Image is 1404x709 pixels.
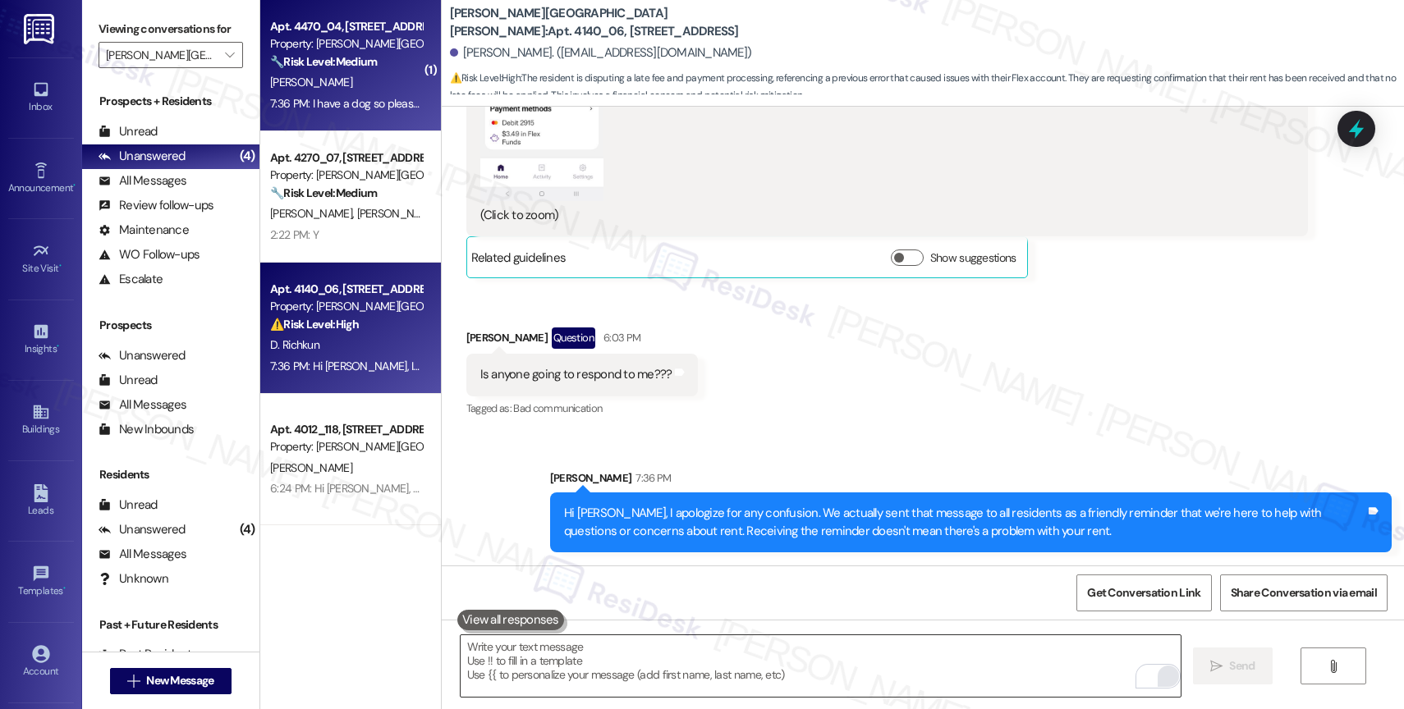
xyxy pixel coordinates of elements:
span: [PERSON_NAME] [270,206,357,221]
span: [PERSON_NAME] [270,75,352,89]
div: All Messages [99,172,186,190]
span: [PERSON_NAME] [270,460,352,475]
i:  [225,48,234,62]
textarea: To enrich screen reader interactions, please activate Accessibility in Grammarly extension settings [461,635,1181,697]
strong: 🔧 Risk Level: Medium [270,54,377,69]
div: Unanswered [99,347,186,364]
a: Inbox [8,75,74,120]
span: Share Conversation via email [1231,584,1377,602]
div: Prospects [82,317,259,334]
div: All Messages [99,546,186,563]
div: Unread [99,123,158,140]
span: Get Conversation Link [1087,584,1200,602]
div: Review follow-ups [99,197,213,214]
div: 2:22 PM: Y [270,227,319,242]
div: Residents [82,466,259,483]
div: (Click to zoom) [480,207,1282,224]
div: WO Follow-ups [99,246,200,263]
span: Bad communication [513,401,602,415]
div: Property: [PERSON_NAME][GEOGRAPHIC_DATA][PERSON_NAME] [270,167,422,184]
div: Unanswered [99,148,186,165]
div: Apt. 4140_06, [STREET_ADDRESS] [270,281,422,298]
span: • [73,180,76,191]
label: Show suggestions [930,249,1016,267]
span: • [59,260,62,272]
i:  [127,675,140,688]
div: Unanswered [99,521,186,538]
div: Apt. 4470_04, [STREET_ADDRESS] [270,18,422,35]
a: Buildings [8,398,74,442]
div: Property: [PERSON_NAME][GEOGRAPHIC_DATA][PERSON_NAME] [270,438,422,455]
div: [PERSON_NAME]. ([EMAIL_ADDRESS][DOMAIN_NAME]) [450,44,752,62]
div: Hi [PERSON_NAME], I apologize for any confusion. We actually sent that message to all residents a... [564,505,1365,540]
div: Past + Future Residents [82,616,259,634]
div: Tagged as: [466,396,699,420]
span: Send [1229,657,1255,675]
div: Maintenance [99,222,189,239]
div: (4) [236,517,259,542]
div: (4) [236,144,259,169]
div: New Inbounds [99,421,194,438]
i:  [1327,660,1339,673]
img: ResiDesk Logo [24,14,57,44]
div: Prospects + Residents [82,93,259,110]
div: [PERSON_NAME] [550,469,1392,492]
div: 7:36 PM [631,469,671,487]
i:  [1210,660,1223,673]
span: • [57,341,59,352]
button: Send [1193,647,1273,684]
strong: ⚠️ Risk Level: High [450,71,521,85]
b: [PERSON_NAME][GEOGRAPHIC_DATA][PERSON_NAME]: Apt. 4140_06, [STREET_ADDRESS] [450,5,778,40]
button: Get Conversation Link [1076,574,1211,611]
div: Apt. 4012_118, [STREET_ADDRESS] [270,421,422,438]
div: Unread [99,496,158,514]
div: Past Residents [99,646,198,663]
span: : The resident is disputing a late fee and payment processing, referencing a previous error that ... [450,70,1404,105]
span: New Message [146,672,213,689]
span: [PERSON_NAME] [356,206,438,221]
input: All communities [106,42,217,68]
div: Apt. 4270_07, [STREET_ADDRESS] [270,149,422,167]
div: Unread [99,372,158,389]
div: Property: [PERSON_NAME][GEOGRAPHIC_DATA][PERSON_NAME] [270,298,422,315]
div: Related guidelines [471,249,567,273]
div: Escalate [99,271,163,288]
a: Leads [8,479,74,524]
div: Question [552,327,595,348]
button: New Message [110,668,232,694]
div: 6:24 PM: Hi [PERSON_NAME], this is [PERSON_NAME] 4012 #118 Are you able to help me with reaching ... [270,481,984,496]
div: Property: [PERSON_NAME][GEOGRAPHIC_DATA][PERSON_NAME] [270,35,422,53]
div: 6:03 PM [599,329,640,346]
span: D. Richkun [270,337,319,352]
div: [PERSON_NAME] [466,327,699,354]
a: Insights • [8,318,74,362]
span: • [63,583,66,594]
div: 7:36 PM: I have a dog so please make it a [DATE] or [DATE] when I should be home [270,96,656,111]
a: Site Visit • [8,237,74,281]
strong: 🔧 Risk Level: Medium [270,185,377,200]
div: Is anyone going to respond to me??? [480,366,672,383]
a: Templates • [8,560,74,604]
label: Viewing conversations for [99,16,243,42]
div: Unknown [99,570,168,588]
div: All Messages [99,396,186,414]
button: Share Conversation via email [1220,574,1388,611]
strong: ⚠️ Risk Level: High [270,317,359,332]
a: Account [8,640,74,684]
